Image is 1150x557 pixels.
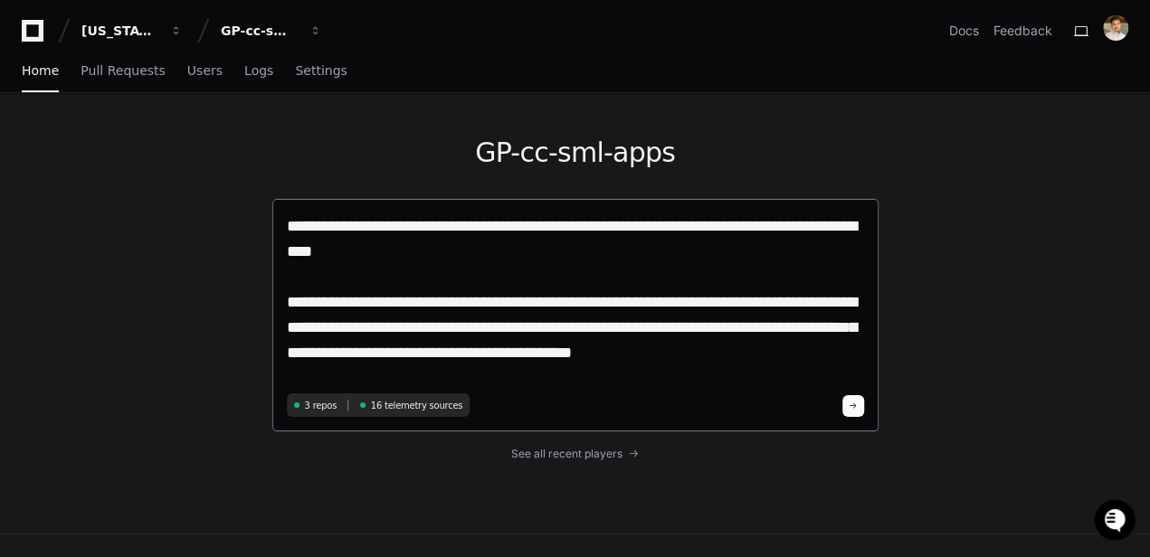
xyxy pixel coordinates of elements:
span: 3 repos [305,399,337,412]
span: See all recent players [511,447,623,461]
a: Logs [244,51,273,92]
a: See all recent players [271,447,879,461]
div: Welcome [18,72,329,101]
a: Users [187,51,223,92]
button: Feedback [993,22,1052,40]
button: [US_STATE] Pacific [74,14,190,47]
h1: GP-cc-sml-apps [271,137,879,169]
button: GP-cc-sml-apps [214,14,329,47]
div: We're offline, we'll be back soon [62,153,236,167]
iframe: Open customer support [1092,497,1141,546]
a: Settings [295,51,347,92]
a: Powered byPylon [128,189,219,203]
button: Start new chat [308,140,329,162]
img: 1736555170064-99ba0984-63c1-480f-8ee9-699278ef63ed [18,135,51,167]
span: 16 telemetry sources [371,399,462,412]
img: avatar [1103,15,1128,41]
span: Logs [244,65,273,76]
span: Settings [295,65,347,76]
div: [US_STATE] Pacific [81,22,159,40]
a: Docs [949,22,979,40]
span: Pull Requests [81,65,165,76]
span: Pylon [180,190,219,203]
span: Users [187,65,223,76]
div: Start new chat [62,135,297,153]
div: GP-cc-sml-apps [221,22,299,40]
span: Home [22,65,59,76]
img: PlayerZero [18,18,54,54]
a: Pull Requests [81,51,165,92]
a: Home [22,51,59,92]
